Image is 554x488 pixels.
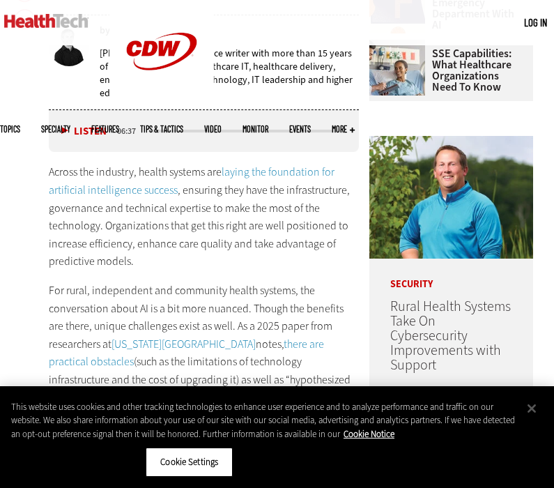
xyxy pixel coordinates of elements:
a: Events [289,125,311,133]
p: Security [369,259,533,289]
span: Specialty [41,125,70,133]
img: Home [4,14,89,28]
a: [US_STATE][GEOGRAPHIC_DATA] [111,337,256,351]
a: MonITor [243,125,268,133]
img: Jim Roeder [369,136,533,259]
a: Video [204,125,222,133]
button: Cookie Settings [146,448,233,477]
div: User menu [524,15,547,30]
p: For rural, independent and community health systems, the conversation about AI is a bit more nuan... [49,282,359,442]
div: This website uses cookies and other tracking technologies to enhance user experience and to analy... [11,400,515,441]
p: Across the industry, health systems are , ensuring they have the infrastructure, governance and t... [49,163,359,270]
a: Features [91,125,119,133]
a: CDW [109,92,214,107]
a: Tips & Tactics [140,125,183,133]
a: Log in [524,16,547,29]
span: More [332,125,355,133]
button: Close [516,393,547,424]
a: More information about your privacy [344,428,394,440]
a: Rural Health Systems Take On Cybersecurity Improvements with Support [390,297,511,374]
